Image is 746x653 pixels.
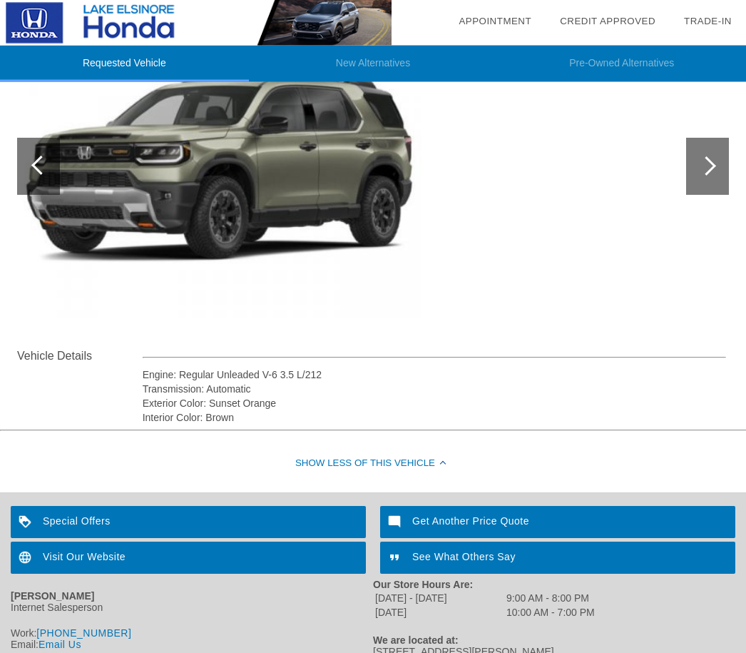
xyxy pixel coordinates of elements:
[11,639,373,651] div: Email:
[373,579,473,591] strong: Our Store Hours Are:
[143,383,726,397] div: Transmission: Automatic
[11,507,43,539] img: ic_loyalty_white_24dp_2x.png
[11,602,373,614] div: Internet Salesperson
[11,628,373,639] div: Work:
[39,639,81,651] a: Email Us
[143,368,726,383] div: Engine: Regular Unleaded V-6 3.5 L/212
[380,542,735,574] a: See What Others Say
[380,507,735,539] a: Get Another Price Quote
[143,411,726,425] div: Interior Color: Brown
[17,16,421,318] img: image.aspx
[11,507,366,539] a: Special Offers
[373,635,459,647] strong: We are located at:
[506,592,596,605] td: 9:00 AM - 8:00 PM
[497,46,746,82] li: Pre-Owned Alternatives
[684,16,732,26] a: Trade-In
[36,628,131,639] a: [PHONE_NUMBER]
[380,542,412,574] img: ic_format_quote_white_24dp_2x.png
[560,16,655,26] a: Credit Approved
[11,542,366,574] a: Visit Our Website
[506,607,596,619] td: 10:00 AM - 7:00 PM
[374,607,504,619] td: [DATE]
[249,46,498,82] li: New Alternatives
[11,542,43,574] img: ic_language_white_24dp_2x.png
[17,348,143,365] div: Vehicle Details
[374,592,504,605] td: [DATE] - [DATE]
[11,591,94,602] strong: [PERSON_NAME]
[143,397,726,411] div: Exterior Color: Sunset Orange
[459,16,531,26] a: Appointment
[380,507,412,539] img: ic_mode_comment_white_24dp_2x.png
